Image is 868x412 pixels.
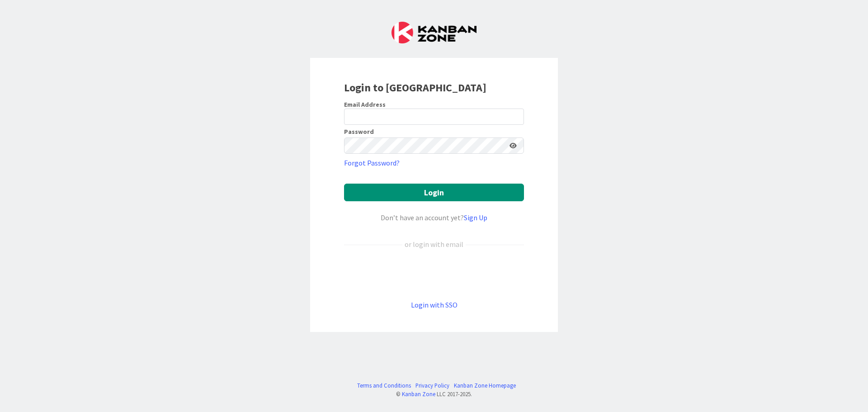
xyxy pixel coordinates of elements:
a: Kanban Zone [402,390,435,398]
div: or login with email [402,239,466,250]
label: Email Address [344,100,386,109]
div: Don’t have an account yet? [344,212,524,223]
label: Password [344,128,374,135]
a: Terms and Conditions [357,381,411,390]
a: Sign Up [464,213,487,222]
a: Forgot Password? [344,157,400,168]
button: Login [344,184,524,201]
div: © LLC 2017- 2025 . [353,390,516,398]
a: Privacy Policy [415,381,449,390]
img: Kanban Zone [392,22,476,43]
a: Kanban Zone Homepage [454,381,516,390]
a: Login with SSO [411,300,458,309]
b: Login to [GEOGRAPHIC_DATA] [344,81,486,95]
iframe: Sign in with Google Button [340,265,528,284]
